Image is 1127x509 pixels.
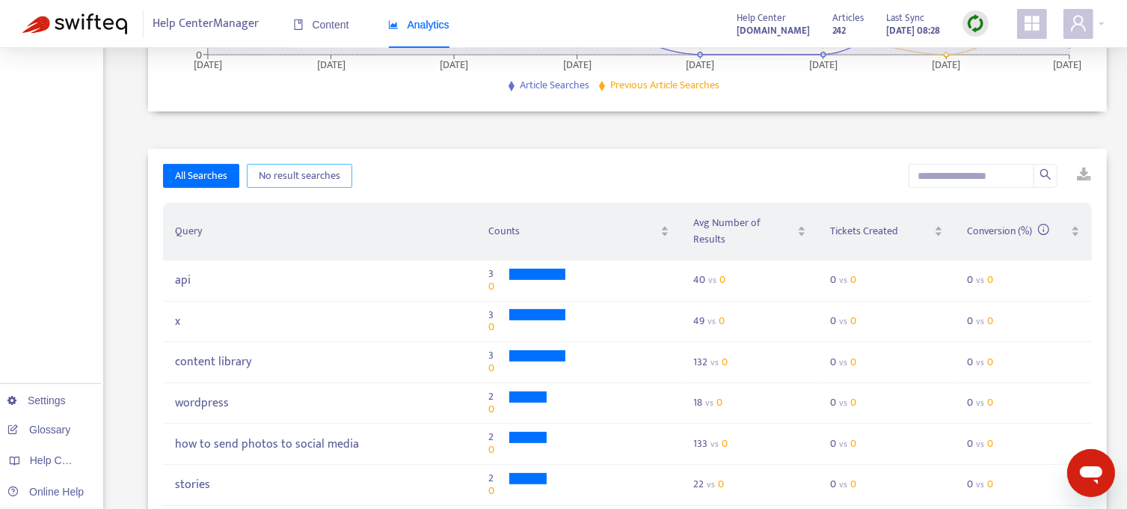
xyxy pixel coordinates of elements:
[976,395,984,410] span: vs
[293,19,349,31] span: Content
[987,394,993,411] span: 0
[987,435,993,452] span: 0
[719,271,725,288] span: 0
[830,356,856,369] div: 0
[976,355,984,370] span: vs
[718,475,724,493] span: 0
[839,395,847,410] span: vs
[1040,168,1051,180] span: search
[693,397,722,409] div: 18
[967,397,993,409] div: 0
[1067,449,1115,497] iframe: Button to launch messaging window
[830,438,856,451] div: 0
[850,394,856,411] span: 0
[967,315,993,328] div: 0
[488,350,503,362] span: 3
[737,10,786,26] span: Help Center
[710,355,719,370] span: vs
[830,274,856,287] div: 0
[194,56,222,73] tspan: [DATE]
[693,315,725,328] div: 49
[886,10,924,26] span: Last Sync
[163,203,476,260] th: Query
[563,56,592,73] tspan: [DATE]
[987,475,993,493] span: 0
[850,271,856,288] span: 0
[693,274,725,287] div: 40
[1054,56,1082,73] tspan: [DATE]
[976,272,984,287] span: vs
[708,272,716,287] span: vs
[488,268,503,281] span: 3
[722,435,728,452] span: 0
[1023,14,1041,32] span: appstore
[693,438,728,451] div: 133
[832,22,846,39] strong: 242
[976,477,984,492] span: vs
[488,223,658,240] span: Counts
[693,215,794,248] span: Avg Number of Results
[839,314,847,329] span: vs
[175,355,464,369] div: content library
[839,436,847,451] span: vs
[175,168,227,184] span: All Searches
[196,46,202,64] tspan: 0
[830,223,931,240] span: Tickets Created
[716,394,722,411] span: 0
[247,164,352,188] button: No result searches
[839,272,847,287] span: vs
[830,478,856,491] div: 0
[818,203,955,260] th: Tickets Created
[7,486,84,498] a: Online Help
[681,203,818,260] th: Avg Number of Results
[488,362,503,375] span: 0
[163,164,239,188] button: All Searches
[488,444,503,457] span: 0
[967,478,993,491] div: 0
[967,222,1049,240] span: Conversion (%)
[488,431,503,444] span: 2
[967,438,993,451] div: 0
[259,168,340,184] span: No result searches
[832,10,864,26] span: Articles
[987,271,993,288] span: 0
[488,485,503,498] span: 0
[722,353,728,371] span: 0
[987,353,993,371] span: 0
[693,356,728,369] div: 132
[22,13,127,34] img: Swifteq
[30,454,91,466] span: Help Centers
[388,19,449,31] span: Analytics
[987,312,993,329] span: 0
[440,56,469,73] tspan: [DATE]
[850,312,856,329] span: 0
[850,475,856,493] span: 0
[175,314,464,329] div: x
[610,76,719,94] span: Previous Article Searches
[707,314,716,329] span: vs
[710,436,719,451] span: vs
[7,394,66,406] a: Settings
[488,391,503,403] span: 2
[520,76,589,94] span: Article Searches
[705,395,713,410] span: vs
[737,22,810,39] strong: [DOMAIN_NAME]
[488,472,503,485] span: 2
[1069,14,1087,32] span: user
[707,477,715,492] span: vs
[719,312,725,329] span: 0
[967,356,993,369] div: 0
[976,314,984,329] span: vs
[809,56,838,73] tspan: [DATE]
[839,355,847,370] span: vs
[488,281,503,293] span: 0
[886,22,940,39] strong: [DATE] 08:28
[693,478,724,491] div: 22
[830,315,856,328] div: 0
[488,309,503,322] span: 3
[175,478,464,492] div: stories
[976,436,984,451] span: vs
[488,321,503,334] span: 0
[7,424,70,436] a: Glossary
[317,56,346,73] tspan: [DATE]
